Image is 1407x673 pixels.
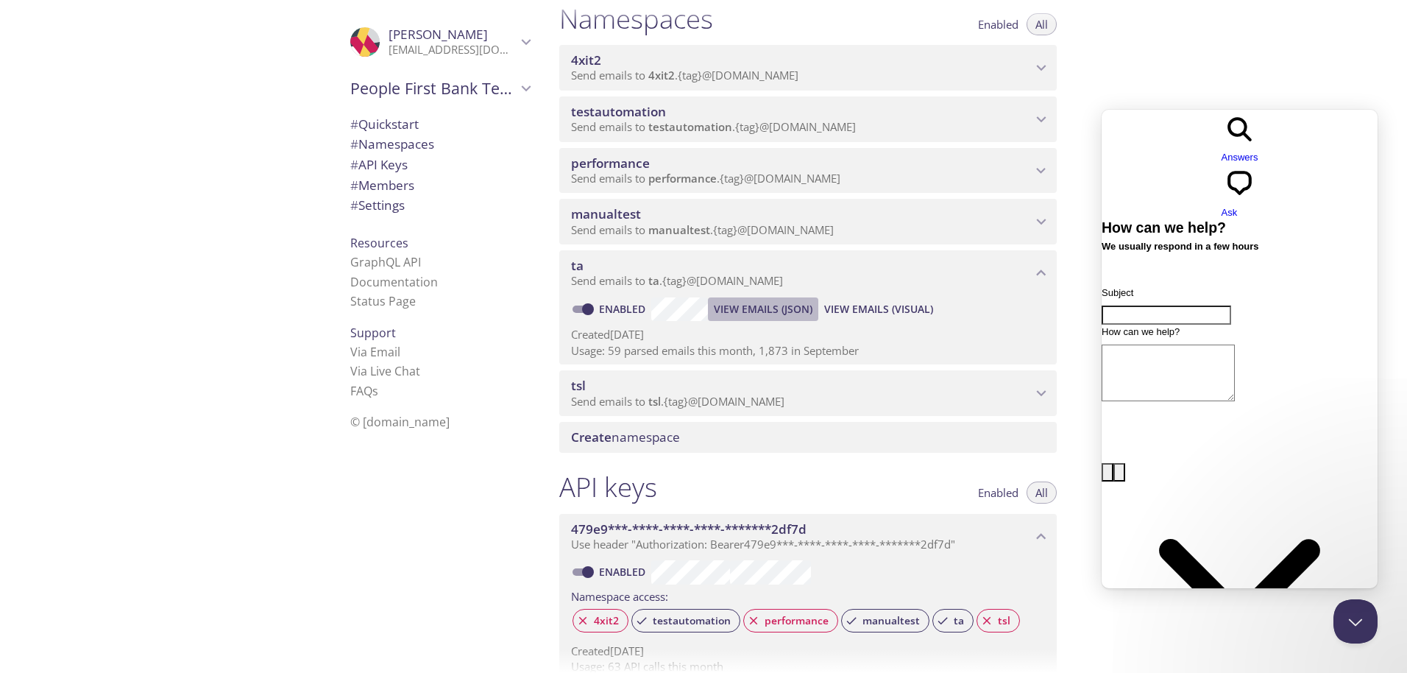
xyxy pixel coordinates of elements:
[559,250,1057,296] div: ta namespace
[559,199,1057,244] div: manualtest namespace
[559,96,1057,142] div: testautomation namespace
[571,273,783,288] span: Send emails to . {tag} @[DOMAIN_NAME]
[339,18,542,66] div: Usha Naraharasetti
[708,297,818,321] button: View Emails (JSON)
[1333,599,1378,644] iframe: Help Scout Beacon - Close
[743,609,838,633] div: performance
[559,370,1057,416] div: tsl namespace
[350,177,414,194] span: Members
[559,45,1057,91] div: 4xit2 namespace
[969,482,1027,504] button: Enabled
[350,177,358,194] span: #
[648,222,710,237] span: manualtest
[339,134,542,155] div: Namespaces
[571,222,834,237] span: Send emails to . {tag} @[DOMAIN_NAME]
[571,429,680,445] span: namespace
[648,171,717,186] span: performance
[372,383,378,399] span: s
[339,195,542,216] div: Team Settings
[350,383,378,399] a: FAQ
[571,155,650,172] span: performance
[339,175,542,196] div: Members
[350,116,358,133] span: #
[648,119,732,134] span: testautomation
[756,614,837,627] span: performance
[1027,13,1057,35] button: All
[350,156,358,173] span: #
[571,377,586,394] span: tsl
[571,644,1045,659] p: Created [DATE]
[350,274,438,290] a: Documentation
[350,135,358,152] span: #
[571,343,1045,359] p: Usage: 59 parsed emails this month, 1,873 in September
[571,394,784,409] span: Send emails to . {tag} @[DOMAIN_NAME]
[389,26,488,43] span: [PERSON_NAME]
[339,69,542,108] div: People First Bank Testing Services
[350,414,450,430] span: © [DOMAIN_NAME]
[585,614,628,627] span: 4xit2
[350,235,408,251] span: Resources
[559,148,1057,194] div: performance namespace
[571,585,668,606] label: Namespace access:
[714,300,812,318] span: View Emails (JSON)
[389,43,517,57] p: [EMAIL_ADDRESS][DOMAIN_NAME]
[571,52,601,68] span: 4xit2
[648,394,661,409] span: tsl
[597,302,651,316] a: Enabled
[571,103,666,120] span: testautomation
[339,155,542,175] div: API Keys
[350,254,421,270] a: GraphQL API
[854,614,929,627] span: manualtest
[559,2,713,35] h1: Namespaces
[989,614,1019,627] span: tsl
[350,156,408,173] span: API Keys
[559,422,1057,453] div: Create namespace
[818,297,939,321] button: View Emails (Visual)
[1102,110,1378,588] iframe: Help Scout Beacon - Live Chat, Contact Form, and Knowledge Base
[571,68,798,82] span: Send emails to . {tag} @[DOMAIN_NAME]
[559,471,657,504] h1: API keys
[841,609,929,633] div: manualtest
[597,565,651,579] a: Enabled
[571,205,641,222] span: manualtest
[648,273,659,288] span: ta
[350,325,396,341] span: Support
[631,609,740,633] div: testautomation
[350,116,419,133] span: Quickstart
[573,609,628,633] div: 4xit2
[644,614,740,627] span: testautomation
[339,114,542,135] div: Quickstart
[571,327,1045,342] p: Created [DATE]
[945,614,973,627] span: ta
[824,300,933,318] span: View Emails (Visual)
[350,344,400,360] a: Via Email
[350,293,416,309] a: Status Page
[932,609,974,633] div: ta
[350,197,358,214] span: #
[571,171,840,186] span: Send emails to . {tag} @[DOMAIN_NAME]
[571,429,612,445] span: Create
[571,257,584,274] span: ta
[350,78,517,99] span: People First Bank Testing Services
[350,363,420,379] a: Via Live Chat
[969,13,1027,35] button: Enabled
[1027,482,1057,504] button: All
[350,197,405,214] span: Settings
[350,135,434,152] span: Namespaces
[571,119,856,134] span: Send emails to . {tag} @[DOMAIN_NAME]
[648,68,675,82] span: 4xit2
